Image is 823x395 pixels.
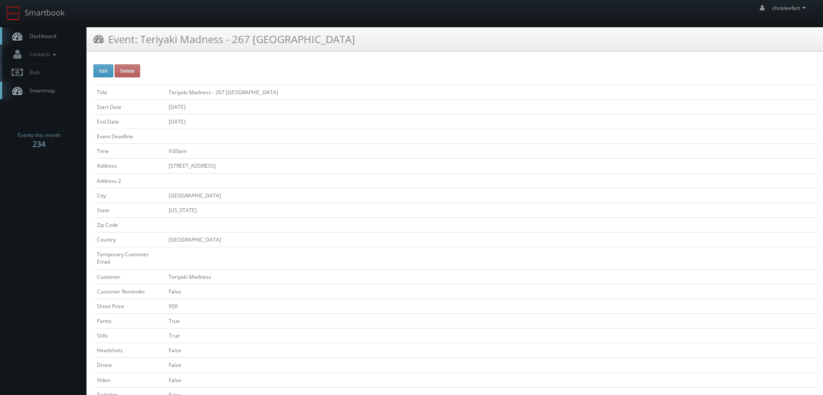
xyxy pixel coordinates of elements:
td: False [165,284,817,299]
td: Drone [93,358,165,373]
td: Address [93,159,165,173]
td: 9:00am [165,144,817,159]
td: Zip Code [93,217,165,232]
td: [GEOGRAPHIC_DATA] [165,188,817,203]
td: 950 [165,299,817,313]
td: Teriyaki Madness - 267 [GEOGRAPHIC_DATA] [165,85,817,99]
td: Start Date [93,99,165,114]
span: Dashboard [25,32,56,40]
td: Country [93,233,165,247]
td: True [165,328,817,343]
td: Temporary Customer Email [93,247,165,269]
td: Address 2 [93,173,165,188]
span: Bids [25,69,40,76]
td: Customer [93,269,165,284]
span: chrisleefatt [772,4,808,12]
td: False [165,343,817,358]
td: False [165,358,817,373]
td: End Date [93,114,165,129]
td: Shoot Price [93,299,165,313]
td: State [93,203,165,217]
td: City [93,188,165,203]
td: [US_STATE] [165,203,817,217]
span: Events this month [18,131,61,140]
td: [STREET_ADDRESS] [165,159,817,173]
td: False [165,373,817,387]
button: Delete [115,64,140,77]
span: Contacts [25,51,58,58]
td: Stills [93,328,165,343]
img: smartbook-logo.png [6,6,20,20]
button: Edit [93,64,113,77]
h3: Event: Teriyaki Madness - 267 [GEOGRAPHIC_DATA] [93,32,355,47]
strong: 234 [32,139,45,149]
td: Title [93,85,165,99]
td: Headshots [93,343,165,358]
span: Smartmap [25,87,55,94]
td: Teriyaki Madness [165,269,817,284]
td: True [165,313,817,328]
td: [DATE] [165,99,817,114]
td: [DATE] [165,114,817,129]
td: Customer Reminder [93,284,165,299]
td: Video [93,373,165,387]
td: Event Deadline [93,129,165,144]
td: Panos [93,313,165,328]
td: Time [93,144,165,159]
td: [GEOGRAPHIC_DATA] [165,233,817,247]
